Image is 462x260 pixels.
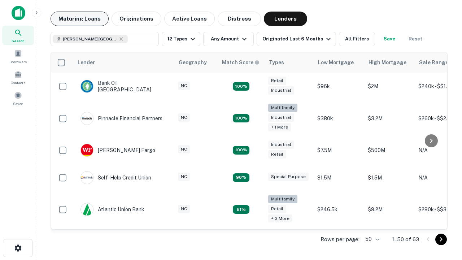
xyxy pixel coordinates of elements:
[78,58,95,67] div: Lender
[51,12,109,26] button: Maturing Loans
[268,123,291,131] div: + 1 more
[80,80,167,93] div: Bank Of [GEOGRAPHIC_DATA]
[314,100,364,136] td: $380k
[364,73,415,100] td: $2M
[364,52,415,73] th: High Mortgage
[435,234,447,245] button: Go to next page
[392,235,419,244] p: 1–50 of 63
[268,173,309,181] div: Special Purpose
[178,145,190,153] div: NC
[13,101,23,107] span: Saved
[268,140,294,149] div: Industrial
[426,179,462,214] iframe: Chat Widget
[112,12,161,26] button: Originations
[81,203,93,216] img: picture
[11,80,25,86] span: Contacts
[218,12,261,26] button: Distress
[321,235,359,244] p: Rows per page:
[262,35,333,43] div: Originated Last 6 Months
[80,112,162,125] div: Pinnacle Financial Partners
[233,114,249,123] div: Matching Properties: 22, hasApolloMatch: undefined
[268,77,286,85] div: Retail
[314,73,364,100] td: $96k
[80,144,155,157] div: [PERSON_NAME] Fargo
[9,59,27,65] span: Borrowers
[364,136,415,164] td: $500M
[268,104,297,112] div: Multifamily
[265,52,314,73] th: Types
[314,191,364,228] td: $246.5k
[419,58,448,67] div: Sale Range
[164,12,215,26] button: Active Loans
[364,191,415,228] td: $9.2M
[233,82,249,91] div: Matching Properties: 15, hasApolloMatch: undefined
[73,52,174,73] th: Lender
[268,150,286,159] div: Retail
[203,32,254,46] button: Any Amount
[162,32,200,46] button: 12 Types
[2,47,34,66] a: Borrowers
[178,173,190,181] div: NC
[364,164,415,191] td: $1.5M
[178,113,190,122] div: NC
[81,112,93,125] img: picture
[269,58,284,67] div: Types
[12,6,25,20] img: capitalize-icon.png
[339,32,375,46] button: All Filters
[81,144,93,156] img: picture
[178,82,190,90] div: NC
[268,214,292,223] div: + 3 more
[63,36,117,42] span: [PERSON_NAME][GEOGRAPHIC_DATA], [GEOGRAPHIC_DATA]
[364,100,415,136] td: $3.2M
[257,32,336,46] button: Originated Last 6 Months
[264,12,307,26] button: Lenders
[2,68,34,87] a: Contacts
[318,58,354,67] div: Low Mortgage
[174,52,218,73] th: Geography
[80,171,151,184] div: Self-help Credit Union
[314,136,364,164] td: $7.5M
[2,88,34,108] a: Saved
[80,203,144,216] div: Atlantic Union Bank
[268,205,286,213] div: Retail
[404,32,427,46] button: Reset
[268,195,297,203] div: Multifamily
[233,205,249,214] div: Matching Properties: 10, hasApolloMatch: undefined
[369,58,406,67] div: High Mortgage
[12,38,25,44] span: Search
[178,205,190,213] div: NC
[233,146,249,155] div: Matching Properties: 14, hasApolloMatch: undefined
[314,52,364,73] th: Low Mortgage
[233,173,249,182] div: Matching Properties: 11, hasApolloMatch: undefined
[222,58,258,66] h6: Match Score
[362,234,380,244] div: 50
[81,172,93,184] img: picture
[2,26,34,45] a: Search
[179,58,207,67] div: Geography
[268,86,294,95] div: Industrial
[268,113,294,122] div: Industrial
[81,80,93,92] img: picture
[222,58,260,66] div: Capitalize uses an advanced AI algorithm to match your search with the best lender. The match sco...
[314,164,364,191] td: $1.5M
[218,52,265,73] th: Capitalize uses an advanced AI algorithm to match your search with the best lender. The match sco...
[378,32,401,46] button: Save your search to get updates of matches that match your search criteria.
